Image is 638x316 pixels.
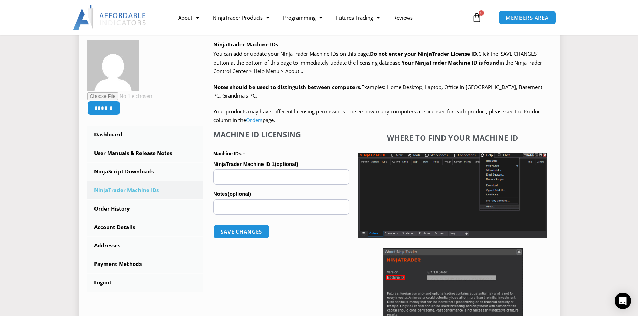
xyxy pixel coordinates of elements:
[499,11,556,25] a: MEMBERS AREA
[213,130,349,139] h4: Machine ID Licensing
[402,59,500,66] strong: Your NinjaTrader Machine ID is found
[213,189,349,199] label: Notes
[87,163,203,181] a: NinjaScript Downloads
[213,50,542,75] span: Click the ‘SAVE CHANGES’ button at the bottom of this page to immediately update the licensing da...
[213,83,542,99] span: Examples: Home Desktop, Laptop, Office In [GEOGRAPHIC_DATA], Basement PC, Grandma’s PC.
[87,218,203,236] a: Account Details
[213,41,282,48] b: NinjaTrader Machine IDs –
[206,10,276,25] a: NinjaTrader Products
[213,151,245,156] strong: Machine IDs –
[171,10,470,25] nav: Menu
[479,10,484,16] span: 0
[358,133,547,142] h4: Where to find your Machine ID
[329,10,387,25] a: Futures Trading
[275,161,298,167] span: (optional)
[87,126,203,144] a: Dashboard
[87,200,203,218] a: Order History
[171,10,206,25] a: About
[87,40,139,91] img: c0d114f9483da23e5125456a16309d006580f6c8f143afda21b5dfde582f539a
[213,159,349,169] label: NinjaTrader Machine ID 1
[276,10,329,25] a: Programming
[213,50,370,57] span: You can add or update your NinjaTrader Machine IDs on this page.
[213,108,542,124] span: Your products may have different licensing permissions. To see how many computers are licensed fo...
[358,153,547,238] img: Screenshot 2025-01-17 1155544 | Affordable Indicators – NinjaTrader
[506,15,549,20] span: MEMBERS AREA
[87,181,203,199] a: NinjaTrader Machine IDs
[87,255,203,273] a: Payment Methods
[87,126,203,292] nav: Account pages
[615,293,631,309] div: Open Intercom Messenger
[370,50,478,57] b: Do not enter your NinjaTrader License ID.
[228,191,251,197] span: (optional)
[73,5,147,30] img: LogoAI | Affordable Indicators – NinjaTrader
[213,83,361,90] strong: Notes should be used to distinguish between computers.
[462,8,492,27] a: 0
[87,274,203,292] a: Logout
[387,10,419,25] a: Reviews
[87,237,203,255] a: Addresses
[213,225,269,239] button: Save changes
[87,144,203,162] a: User Manuals & Release Notes
[246,116,262,123] a: Orders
